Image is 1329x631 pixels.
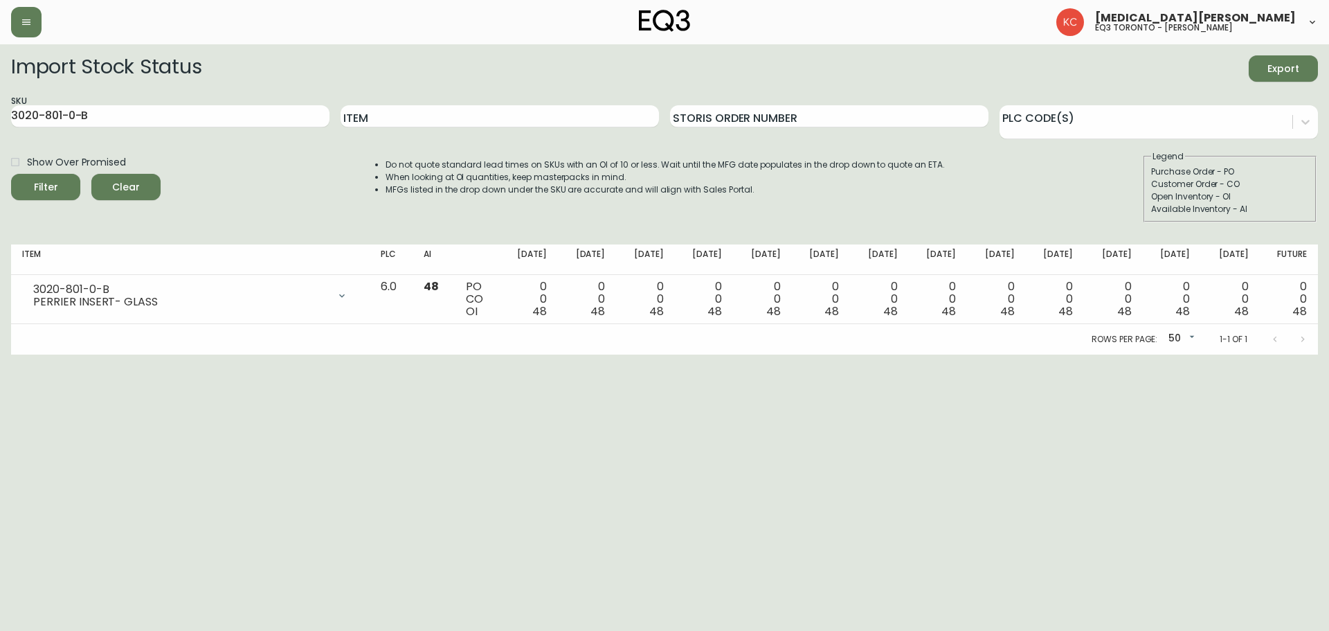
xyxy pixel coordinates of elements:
[33,296,328,308] div: PERRIER INSERT- GLASS
[22,281,359,311] div: 3020-801-0-BPERRIER INSERT- GLASS
[639,10,690,32] img: logo
[34,179,58,196] div: Filter
[1201,245,1259,275] th: [DATE]
[370,275,413,324] td: 6.0
[11,245,370,275] th: Item
[558,245,616,275] th: [DATE]
[1151,150,1185,163] legend: Legend
[1234,303,1249,319] span: 48
[1212,281,1248,318] div: 0 0
[627,281,663,318] div: 0 0
[33,283,328,296] div: 3020-801-0-B
[102,179,150,196] span: Clear
[11,174,80,200] button: Filter
[370,245,413,275] th: PLC
[1084,245,1142,275] th: [DATE]
[792,245,850,275] th: [DATE]
[1270,281,1307,318] div: 0 0
[920,281,956,318] div: 0 0
[967,245,1025,275] th: [DATE]
[386,159,945,171] li: Do not quote standard lead times on SKUs with an OI of 10 or less. Wait until the MFG date popula...
[861,281,897,318] div: 0 0
[824,303,839,319] span: 48
[649,303,664,319] span: 48
[1292,303,1307,319] span: 48
[766,303,781,319] span: 48
[1095,24,1233,32] h5: eq3 toronto - [PERSON_NAME]
[1095,12,1296,24] span: [MEDICAL_DATA][PERSON_NAME]
[1151,178,1309,190] div: Customer Order - CO
[386,171,945,184] li: When looking at OI quantities, keep masterpacks in mind.
[941,303,956,319] span: 48
[1175,303,1190,319] span: 48
[686,281,722,318] div: 0 0
[27,155,126,170] span: Show Over Promised
[1058,303,1073,319] span: 48
[532,303,547,319] span: 48
[424,278,439,294] span: 48
[803,281,839,318] div: 0 0
[91,174,161,200] button: Clear
[1154,281,1190,318] div: 0 0
[413,245,455,275] th: AI
[883,303,898,319] span: 48
[675,245,733,275] th: [DATE]
[1000,303,1015,319] span: 48
[1151,166,1309,178] div: Purchase Order - PO
[909,245,967,275] th: [DATE]
[1092,333,1157,346] p: Rows per page:
[1056,8,1084,36] img: 6487344ffbf0e7f3b216948508909409
[466,281,488,318] div: PO CO
[499,245,557,275] th: [DATE]
[1249,55,1318,82] button: Export
[590,303,605,319] span: 48
[850,245,908,275] th: [DATE]
[707,303,722,319] span: 48
[1163,328,1197,350] div: 50
[510,281,546,318] div: 0 0
[733,245,791,275] th: [DATE]
[11,55,201,82] h2: Import Stock Status
[1260,60,1307,78] span: Export
[744,281,780,318] div: 0 0
[1220,333,1247,346] p: 1-1 of 1
[1151,190,1309,203] div: Open Inventory - OI
[978,281,1014,318] div: 0 0
[1037,281,1073,318] div: 0 0
[616,245,674,275] th: [DATE]
[1095,281,1131,318] div: 0 0
[1026,245,1084,275] th: [DATE]
[1117,303,1132,319] span: 48
[466,303,478,319] span: OI
[569,281,605,318] div: 0 0
[1259,245,1318,275] th: Future
[1151,203,1309,215] div: Available Inventory - AI
[1143,245,1201,275] th: [DATE]
[386,184,945,196] li: MFGs listed in the drop down under the SKU are accurate and will align with Sales Portal.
